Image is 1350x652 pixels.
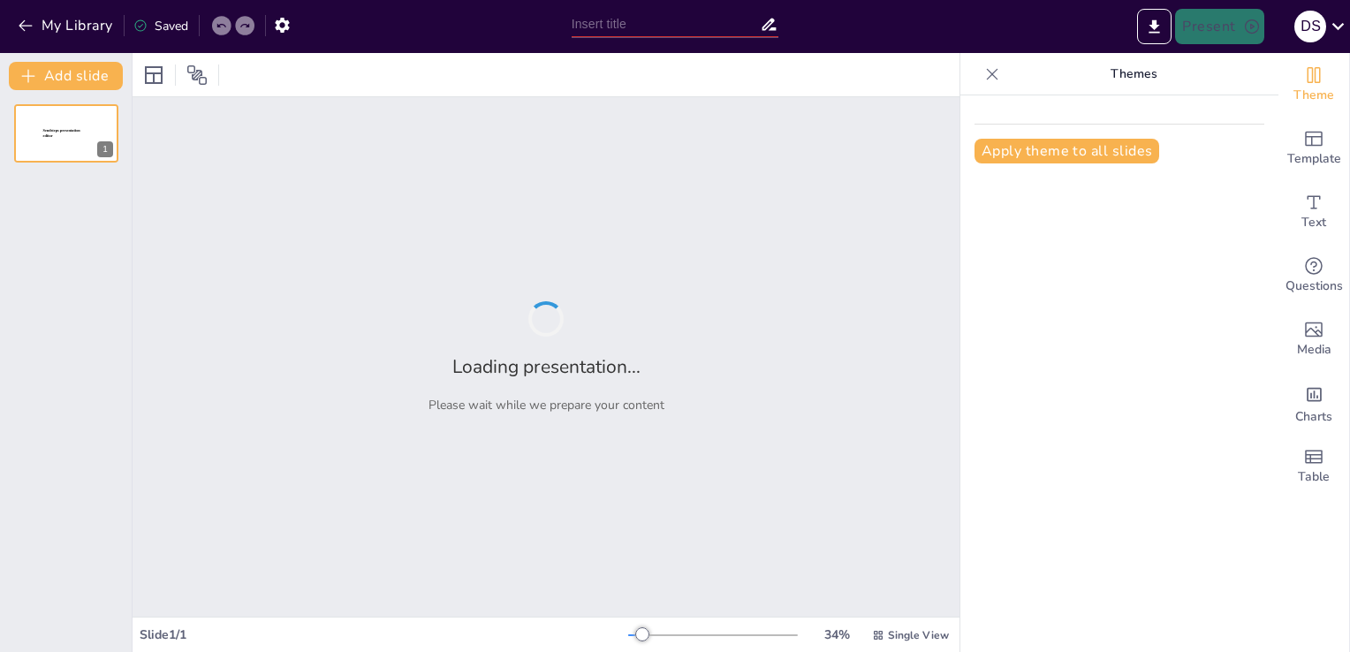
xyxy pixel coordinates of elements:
span: Questions [1286,277,1343,296]
div: 1 [14,104,118,163]
span: Position [186,64,208,86]
button: My Library [13,11,120,40]
div: Add charts and graphs [1278,371,1349,435]
button: D S [1294,9,1326,44]
p: Please wait while we prepare your content [429,397,664,413]
div: D S [1294,11,1326,42]
div: 1 [97,141,113,157]
span: Theme [1293,86,1334,105]
span: Charts [1295,407,1332,427]
div: Slide 1 / 1 [140,626,628,643]
div: 34 % [815,626,858,643]
h2: Loading presentation... [452,354,641,379]
p: Themes [1006,53,1261,95]
div: Get real-time input from your audience [1278,244,1349,307]
button: Present [1175,9,1263,44]
div: Add images, graphics, shapes or video [1278,307,1349,371]
span: Text [1301,213,1326,232]
input: Insert title [572,11,761,37]
button: Export to PowerPoint [1137,9,1172,44]
div: Add a table [1278,435,1349,498]
span: Single View [888,628,949,642]
div: Layout [140,61,168,89]
div: Change the overall theme [1278,53,1349,117]
button: Add slide [9,62,123,90]
button: Apply theme to all slides [975,139,1159,163]
span: Media [1297,340,1331,360]
div: Add ready made slides [1278,117,1349,180]
span: Sendsteps presentation editor [43,129,80,139]
span: Table [1298,467,1330,487]
div: Saved [133,18,188,34]
div: Add text boxes [1278,180,1349,244]
span: Template [1287,149,1341,169]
